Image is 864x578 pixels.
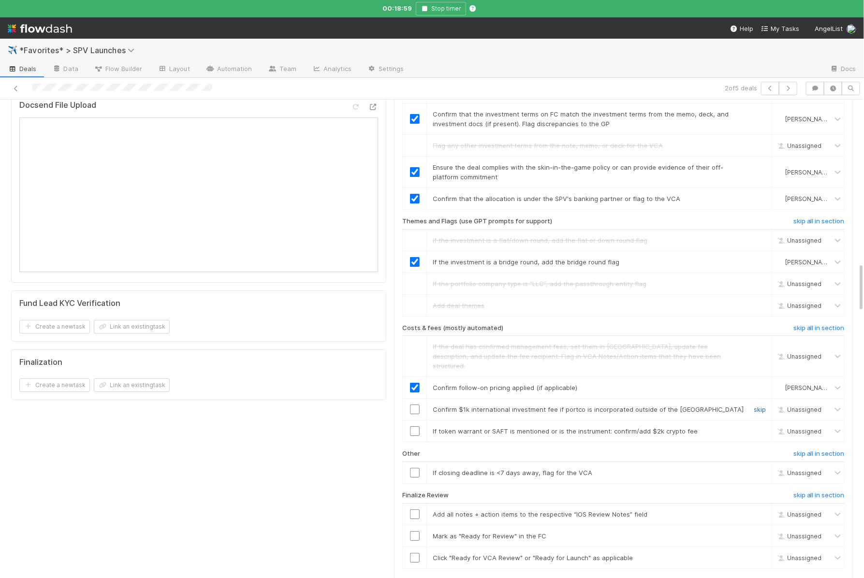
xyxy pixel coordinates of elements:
img: avatar_b18de8e2-1483-4e81-aa60-0a3d21592880.png [776,384,784,391]
img: avatar_b18de8e2-1483-4e81-aa60-0a3d21592880.png [776,115,784,123]
div: Help [730,24,753,33]
h6: Themes and Flags (use GPT prompts for support) [402,217,552,225]
a: Docs [822,62,864,77]
span: Add all notes + action items to the respective “IOS Review Notes” field [433,510,647,518]
span: Unassigned [776,510,821,518]
span: Unassigned [776,532,821,539]
a: Automation [198,62,260,77]
span: AngelList [815,25,843,32]
img: logo-inverted-e16ddd16eac7371096b0.svg [8,20,72,37]
a: Data [44,62,86,77]
span: ✈️ [8,46,17,54]
span: Confirm that the investment terms on FC match the investment terms from the memo, deck, and inves... [433,110,729,128]
span: [PERSON_NAME] [785,116,833,123]
a: skip all in section [793,491,845,503]
a: Team [260,62,304,77]
img: avatar_b18de8e2-1483-4e81-aa60-0a3d21592880.png [776,258,784,266]
span: 2 of 5 deals [725,83,757,93]
span: *Favorites* > SPV Launches [19,45,139,55]
span: If closing deadline is <7 days away, flag for the VCA [433,469,592,477]
a: Layout [150,62,198,77]
h6: Finalize Review [402,491,449,499]
button: Create a newtask [19,378,90,392]
span: Click "Ready for VCA Review" or "Ready for Launch" as applicable [433,554,633,562]
img: avatar_b18de8e2-1483-4e81-aa60-0a3d21592880.png [776,168,784,176]
span: My Tasks [761,25,799,32]
span: Add deal themes [433,302,484,309]
span: [PERSON_NAME] [785,384,833,391]
span: Unassigned [776,302,821,309]
span: If the investment is a bridge round, add the bridge round flag [433,258,619,266]
span: [PERSON_NAME] [785,169,833,176]
span: If the deal has confirmed management fees, set them in [GEOGRAPHIC_DATA], update fee description,... [433,343,721,370]
span: Ensure the deal complies with the skin-in-the-game policy or can provide evidence of their off-pl... [433,163,723,181]
a: Analytics [304,62,359,77]
a: Settings [359,62,412,77]
img: avatar_b18de8e2-1483-4e81-aa60-0a3d21592880.png [847,24,856,34]
span: Unassigned [776,406,821,413]
h6: skip all in section [793,217,845,225]
span: Unassigned [776,428,821,435]
span: Deals [8,64,37,73]
span: 00:18:59 [383,3,412,13]
span: Unassigned [776,353,821,360]
h5: Fund Lead KYC Verification [19,299,120,308]
h5: Docsend File Upload [19,101,96,110]
span: Confirm $1k international investment fee if portco is incorporated outside of the [GEOGRAPHIC_DATA] [433,405,744,413]
h6: Other [402,450,420,458]
span: Flow Builder [94,64,142,73]
span: Unassigned [776,236,821,244]
img: avatar_b18de8e2-1483-4e81-aa60-0a3d21592880.png [776,195,784,202]
h6: skip all in section [793,450,845,458]
button: Create a newtask [19,320,90,333]
a: skip all in section [793,324,845,336]
h6: skip all in section [793,324,845,332]
button: Link an existingtask [94,378,170,392]
span: [PERSON_NAME] [785,195,833,202]
span: Unassigned [776,554,821,561]
span: Mark as "Ready for Review" in the FC [433,532,546,540]
span: Unassigned [776,469,821,477]
h5: Finalization [19,358,62,367]
a: My Tasks [761,24,799,33]
span: Confirm follow-on pricing applied (if applicable) [433,384,577,391]
a: skip all in section [793,217,845,229]
span: If the investment is a flat/down round, add the flat or down round flag [433,236,647,244]
a: Flow Builder [86,62,150,77]
button: Link an existingtask [94,320,170,333]
button: Stop timer [416,2,466,15]
span: Unassigned [776,142,821,149]
span: Confirm that the allocation is under the SPV's banking partner or flag to the VCA [433,195,680,202]
a: skip all in section [793,450,845,462]
span: If the portfolio company type is “LLC”, add the passthrough entity flag [433,280,646,288]
span: Unassigned [776,280,821,287]
span: Flag any other investment terms from the note, memo, or deck for the VCA [433,142,663,149]
h6: Costs & fees (mostly automated) [402,324,503,332]
a: skip [754,405,766,413]
span: [PERSON_NAME] [785,258,833,265]
h6: skip all in section [793,491,845,499]
span: If token warrant or SAFT is mentioned or is the instrument: confirm/add $2k crypto fee [433,427,698,435]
